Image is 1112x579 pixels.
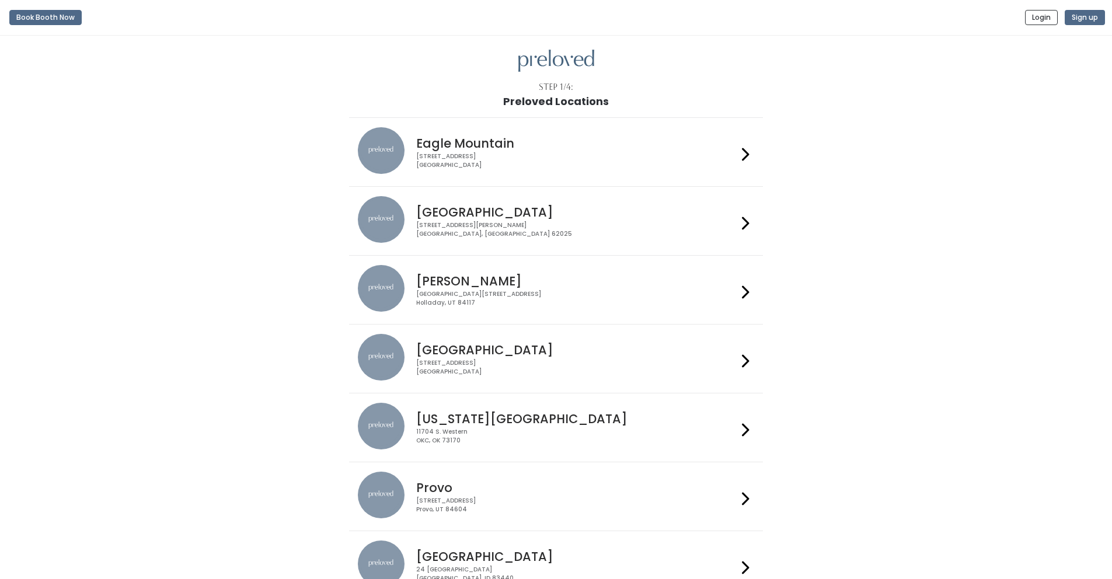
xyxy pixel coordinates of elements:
h4: Eagle Mountain [416,137,737,150]
div: [GEOGRAPHIC_DATA][STREET_ADDRESS] Holladay, UT 84117 [416,290,737,307]
h4: [GEOGRAPHIC_DATA] [416,205,737,219]
button: Sign up [1065,10,1105,25]
img: preloved location [358,472,405,518]
div: 11704 S. Western OKC, OK 73170 [416,428,737,445]
div: [STREET_ADDRESS] [GEOGRAPHIC_DATA] [416,152,737,169]
img: preloved logo [518,50,594,72]
div: Step 1/4: [539,81,573,93]
h4: [PERSON_NAME] [416,274,737,288]
h4: [GEOGRAPHIC_DATA] [416,550,737,563]
button: Book Booth Now [9,10,82,25]
img: preloved location [358,265,405,312]
img: preloved location [358,127,405,174]
h4: [GEOGRAPHIC_DATA] [416,343,737,357]
img: preloved location [358,334,405,381]
a: preloved location [GEOGRAPHIC_DATA] [STREET_ADDRESS][PERSON_NAME][GEOGRAPHIC_DATA], [GEOGRAPHIC_D... [358,196,754,246]
img: preloved location [358,403,405,449]
div: [STREET_ADDRESS][PERSON_NAME] [GEOGRAPHIC_DATA], [GEOGRAPHIC_DATA] 62025 [416,221,737,238]
a: Book Booth Now [9,5,82,30]
a: preloved location [US_STATE][GEOGRAPHIC_DATA] 11704 S. WesternOKC, OK 73170 [358,403,754,452]
a: preloved location Eagle Mountain [STREET_ADDRESS][GEOGRAPHIC_DATA] [358,127,754,177]
h4: [US_STATE][GEOGRAPHIC_DATA] [416,412,737,425]
h1: Preloved Locations [503,96,609,107]
div: [STREET_ADDRESS] Provo, UT 84604 [416,497,737,514]
button: Login [1025,10,1058,25]
a: preloved location [GEOGRAPHIC_DATA] [STREET_ADDRESS][GEOGRAPHIC_DATA] [358,334,754,383]
a: preloved location Provo [STREET_ADDRESS]Provo, UT 84604 [358,472,754,521]
h4: Provo [416,481,737,494]
img: preloved location [358,196,405,243]
div: [STREET_ADDRESS] [GEOGRAPHIC_DATA] [416,359,737,376]
a: preloved location [PERSON_NAME] [GEOGRAPHIC_DATA][STREET_ADDRESS]Holladay, UT 84117 [358,265,754,315]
